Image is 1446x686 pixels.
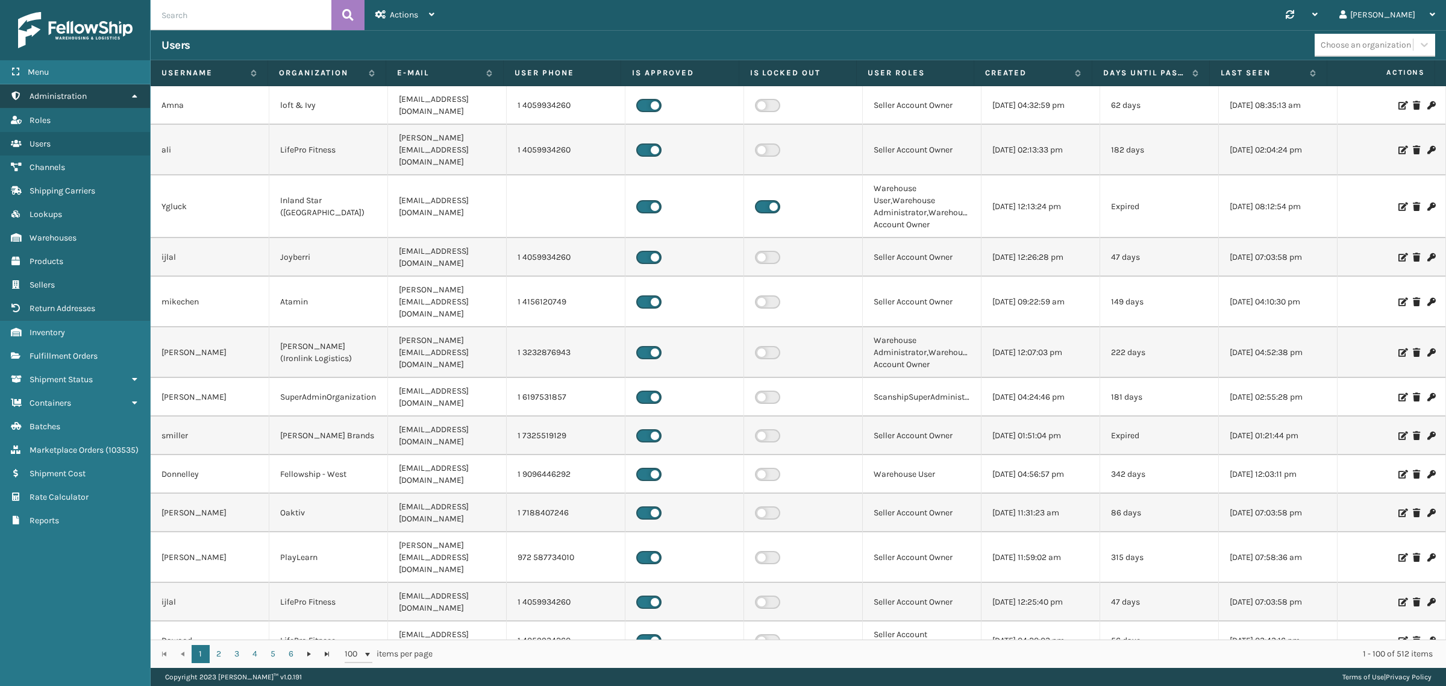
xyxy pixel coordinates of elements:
[30,515,59,526] span: Reports
[151,86,269,125] td: Amna
[1219,455,1338,494] td: [DATE] 12:03:11 pm
[151,621,269,660] td: Dawood
[507,621,625,660] td: 1 4059934260
[1413,637,1420,645] i: Delete
[1398,253,1406,262] i: Edit
[1427,348,1435,357] i: Change Password
[30,374,93,385] span: Shipment Status
[507,417,625,455] td: 1 7325519129
[390,10,418,20] span: Actions
[304,649,314,659] span: Go to the next page
[1427,101,1435,110] i: Change Password
[981,175,1100,238] td: [DATE] 12:13:24 pm
[1219,494,1338,532] td: [DATE] 07:03:58 pm
[1427,298,1435,306] i: Change Password
[388,494,507,532] td: [EMAIL_ADDRESS][DOMAIN_NAME]
[868,68,963,78] label: User Roles
[1427,553,1435,562] i: Change Password
[632,68,727,78] label: Is Approved
[1427,146,1435,154] i: Change Password
[1398,393,1406,401] i: Edit
[1398,432,1406,440] i: Edit
[507,277,625,327] td: 1 4156120749
[1219,378,1338,417] td: [DATE] 02:55:28 pm
[1100,583,1219,621] td: 47 days
[192,645,210,663] a: 1
[1100,494,1219,532] td: 86 days
[863,455,981,494] td: Warehouse User
[30,280,55,290] span: Sellers
[345,645,433,663] span: items per page
[30,445,104,455] span: Marketplace Orders
[151,455,269,494] td: Donnelley
[1413,598,1420,606] i: Delete
[388,327,507,378] td: [PERSON_NAME][EMAIL_ADDRESS][DOMAIN_NAME]
[1398,598,1406,606] i: Edit
[863,175,981,238] td: Warehouse User,Warehouse Administrator,Warehouse Account Owner
[507,494,625,532] td: 1 7188407246
[151,378,269,417] td: [PERSON_NAME]
[1398,637,1406,645] i: Edit
[30,139,51,149] span: Users
[981,583,1100,621] td: [DATE] 12:25:40 pm
[388,621,507,660] td: [EMAIL_ADDRESS][DOMAIN_NAME]
[1100,532,1219,583] td: 315 days
[1100,417,1219,455] td: Expired
[863,621,981,660] td: Seller Account Owner,Administrators
[1413,553,1420,562] i: Delete
[1413,348,1420,357] i: Delete
[269,583,388,621] td: LifePro Fitness
[1398,101,1406,110] i: Edit
[507,455,625,494] td: 1 9096446292
[30,398,71,408] span: Containers
[151,583,269,621] td: ijlal
[1100,277,1219,327] td: 149 days
[30,162,65,172] span: Channels
[1103,68,1186,78] label: Days until password expires
[1100,238,1219,277] td: 47 days
[228,645,246,663] a: 3
[269,417,388,455] td: [PERSON_NAME] Brands
[507,378,625,417] td: 1 6197531857
[507,125,625,175] td: 1 4059934260
[863,532,981,583] td: Seller Account Owner
[1427,509,1435,517] i: Change Password
[18,12,133,48] img: logo
[269,238,388,277] td: Joyberri
[863,86,981,125] td: Seller Account Owner
[1398,146,1406,154] i: Edit
[1221,68,1304,78] label: Last Seen
[1427,253,1435,262] i: Change Password
[1100,455,1219,494] td: 342 days
[981,238,1100,277] td: [DATE] 12:26:28 pm
[1219,277,1338,327] td: [DATE] 04:10:30 pm
[388,175,507,238] td: [EMAIL_ADDRESS][DOMAIN_NAME]
[30,233,77,243] span: Warehouses
[269,378,388,417] td: SuperAdminOrganization
[388,378,507,417] td: [EMAIL_ADDRESS][DOMAIN_NAME]
[1100,621,1219,660] td: 56 days
[863,494,981,532] td: Seller Account Owner
[388,238,507,277] td: [EMAIL_ADDRESS][DOMAIN_NAME]
[151,277,269,327] td: mikechen
[981,532,1100,583] td: [DATE] 11:59:02 am
[28,67,49,77] span: Menu
[1100,125,1219,175] td: 182 days
[151,238,269,277] td: ijlal
[269,455,388,494] td: Fellowship - West
[1342,673,1384,681] a: Terms of Use
[1219,175,1338,238] td: [DATE] 08:12:54 pm
[246,645,264,663] a: 4
[1219,86,1338,125] td: [DATE] 08:35:13 am
[388,455,507,494] td: [EMAIL_ADDRESS][DOMAIN_NAME]
[981,277,1100,327] td: [DATE] 09:22:59 am
[507,238,625,277] td: 1 4059934260
[981,86,1100,125] td: [DATE] 04:32:59 pm
[1219,532,1338,583] td: [DATE] 07:58:36 am
[981,378,1100,417] td: [DATE] 04:24:46 pm
[1100,378,1219,417] td: 181 days
[1398,203,1406,211] i: Edit
[388,125,507,175] td: [PERSON_NAME][EMAIL_ADDRESS][DOMAIN_NAME]
[1427,470,1435,479] i: Change Password
[1413,470,1420,479] i: Delete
